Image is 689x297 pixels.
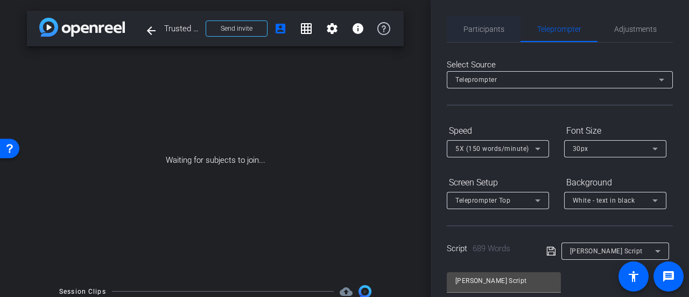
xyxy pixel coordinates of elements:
[27,46,404,274] div: Waiting for subjects to join...
[39,18,125,37] img: app-logo
[59,286,106,297] div: Session Clips
[537,25,581,33] span: Teleprompter
[447,243,531,255] div: Script
[447,59,673,71] div: Select Source
[573,197,635,204] span: White - text in black
[463,25,504,33] span: Participants
[447,174,549,192] div: Screen Setup
[627,270,640,283] mat-icon: accessibility
[662,270,675,283] mat-icon: message
[351,22,364,35] mat-icon: info
[326,22,339,35] mat-icon: settings
[221,24,252,33] span: Send invite
[573,145,588,153] span: 30px
[564,122,666,140] div: Font Size
[206,20,268,37] button: Send invite
[455,145,529,153] span: 5X (150 words/minute)
[473,244,510,253] span: 689 Words
[614,25,657,33] span: Adjustments
[455,76,497,84] span: Teleprompter
[164,18,199,39] span: Trusted Advisor Recording w/[PERSON_NAME]
[145,24,158,37] mat-icon: arrow_back
[300,22,313,35] mat-icon: grid_on
[455,197,510,204] span: Teleprompter Top
[274,22,287,35] mat-icon: account_box
[455,274,552,287] input: Title
[570,247,643,255] span: [PERSON_NAME] Script
[564,174,666,192] div: Background
[447,122,549,140] div: Speed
